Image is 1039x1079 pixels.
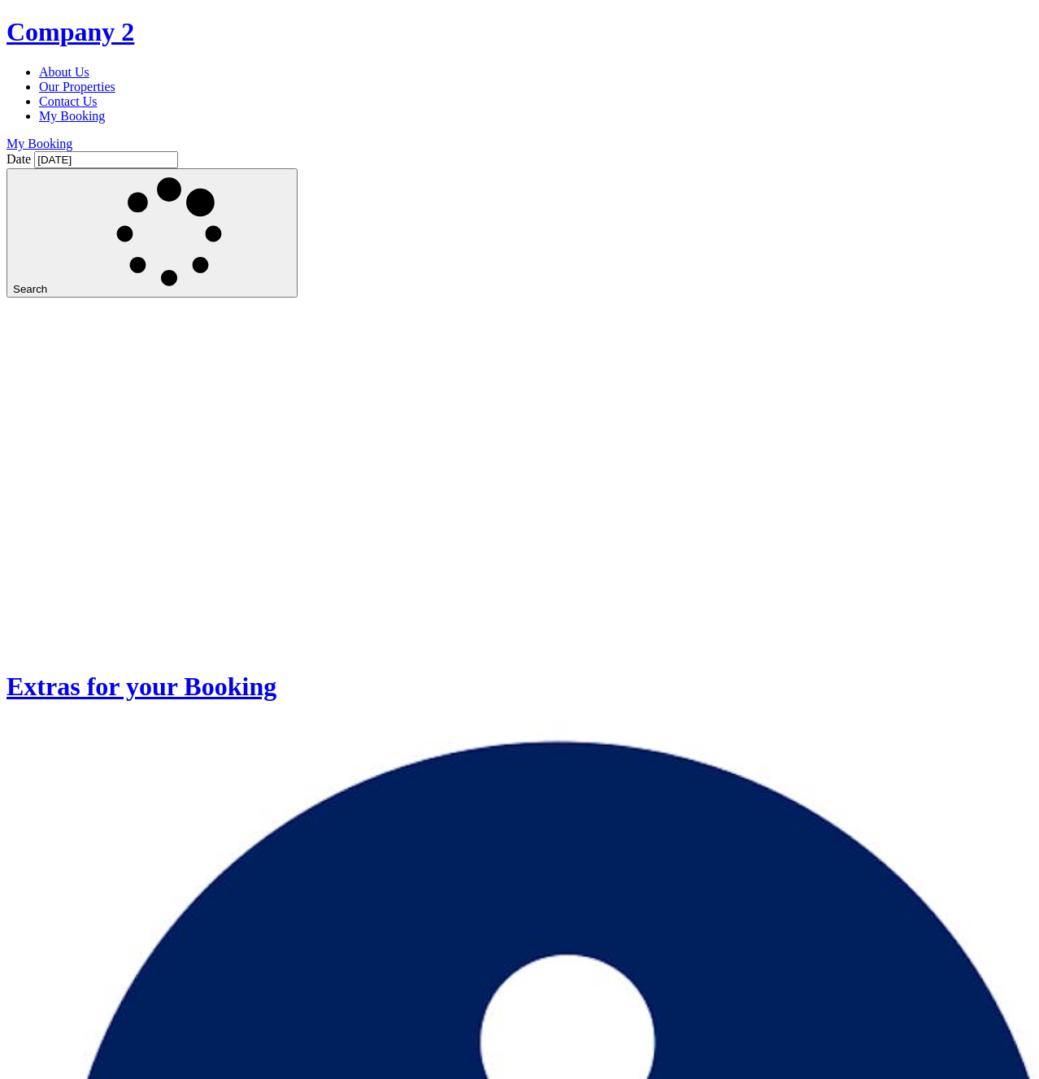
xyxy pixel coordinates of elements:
[13,283,47,295] span: Search
[39,109,105,123] a: My Booking
[39,65,89,79] a: About Us
[7,137,72,150] a: My Booking
[39,80,115,94] a: Our Properties
[7,168,298,298] button: Search
[7,152,31,166] label: Date
[34,151,178,168] input: Arrival Date
[7,17,1032,47] a: Company 2
[7,672,276,701] a: Extras for your Booking
[39,94,98,108] a: Contact Us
